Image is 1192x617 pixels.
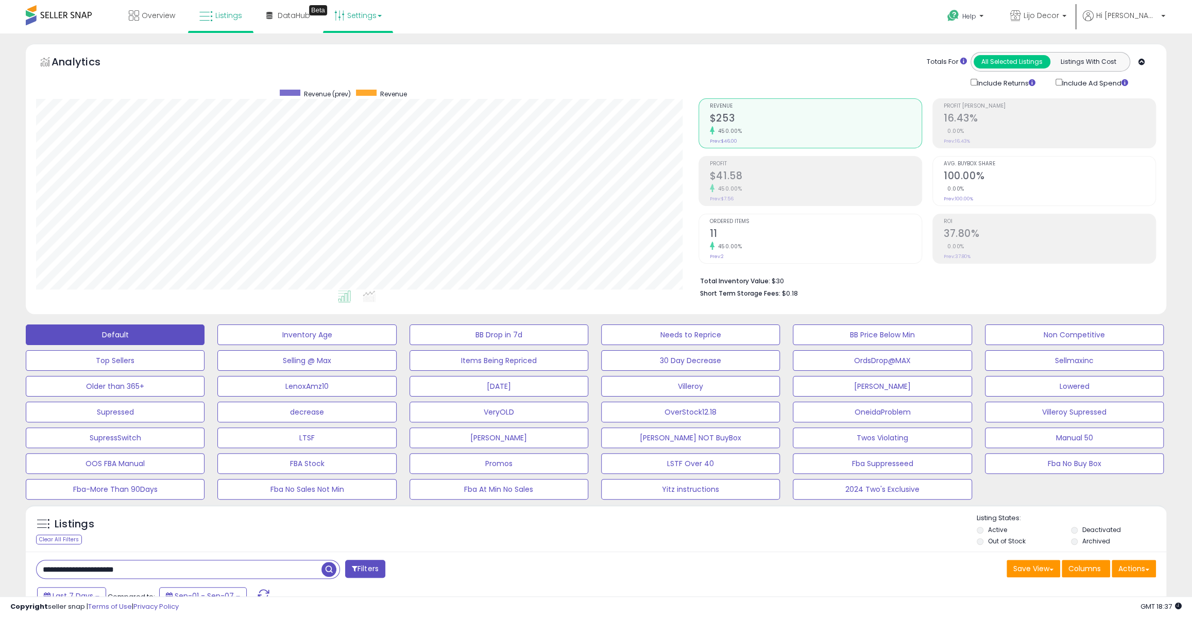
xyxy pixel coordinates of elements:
[601,479,780,500] button: Yitz instructions
[985,427,1164,448] button: Manual 50
[26,402,205,422] button: Supressed
[974,55,1050,68] button: All Selected Listings
[26,479,205,500] button: Fba-More Than 90Days
[1082,525,1121,534] label: Deactivated
[1112,560,1156,577] button: Actions
[601,324,780,345] button: Needs to Reprice
[1082,537,1110,545] label: Archived
[793,427,972,448] button: Twos Violating
[944,127,964,135] small: 0.00%
[963,77,1048,88] div: Include Returns
[26,453,205,474] button: OOS FBA Manual
[710,253,724,260] small: Prev: 2
[26,376,205,397] button: Older than 365+
[217,427,396,448] button: LTSF
[410,376,588,397] button: [DATE]
[927,57,967,67] div: Totals For
[601,427,780,448] button: [PERSON_NAME] NOT BuyBox
[142,10,175,21] span: Overview
[944,228,1155,242] h2: 37.80%
[1140,602,1182,611] span: 2025-09-15 18:37 GMT
[601,350,780,371] button: 30 Day Decrease
[36,535,82,544] div: Clear All Filters
[710,138,737,144] small: Prev: $46.00
[985,324,1164,345] button: Non Competitive
[601,402,780,422] button: OverStock12.18
[977,513,1166,523] p: Listing States:
[793,324,972,345] button: BB Price Below Min
[1068,563,1101,574] span: Columns
[793,402,972,422] button: OneidaProblem
[985,402,1164,422] button: Villeroy Supressed
[88,602,132,611] a: Terms of Use
[985,376,1164,397] button: Lowered
[700,289,780,298] b: Short Term Storage Fees:
[1096,10,1158,21] span: Hi [PERSON_NAME]
[53,591,93,601] span: Last 7 Days
[1007,560,1060,577] button: Save View
[944,185,964,193] small: 0.00%
[410,479,588,500] button: Fba At Min No Sales
[55,517,94,532] h5: Listings
[1048,77,1145,88] div: Include Ad Spend
[714,185,742,193] small: 450.00%
[217,324,396,345] button: Inventory Age
[985,350,1164,371] button: Sellmaxinc
[793,453,972,474] button: Fba Suppresseed
[700,277,770,285] b: Total Inventory Value:
[37,587,106,605] button: Last 7 Days
[944,138,970,144] small: Prev: 16.43%
[410,350,588,371] button: Items Being Repriced
[1024,10,1059,21] span: Lijo Decor
[1083,10,1165,33] a: Hi [PERSON_NAME]
[700,274,1148,286] li: $30
[304,90,351,98] span: Revenue (prev)
[410,324,588,345] button: BB Drop in 7d
[278,10,310,21] span: DataHub
[1050,55,1127,68] button: Listings With Cost
[710,228,922,242] h2: 11
[217,376,396,397] button: LenoxAmz10
[710,161,922,167] span: Profit
[26,350,205,371] button: Top Sellers
[1062,560,1110,577] button: Columns
[944,170,1155,184] h2: 100.00%
[345,560,385,578] button: Filters
[782,288,798,298] span: $0.18
[944,161,1155,167] span: Avg. Buybox Share
[217,402,396,422] button: decrease
[380,90,407,98] span: Revenue
[944,104,1155,109] span: Profit [PERSON_NAME]
[710,170,922,184] h2: $41.58
[947,9,960,22] i: Get Help
[10,602,179,612] div: seller snap | |
[309,5,327,15] div: Tooltip anchor
[944,112,1155,126] h2: 16.43%
[26,427,205,448] button: SupressSwitch
[962,12,976,21] span: Help
[944,243,964,250] small: 0.00%
[175,591,234,601] span: Sep-01 - Sep-07
[26,324,205,345] button: Default
[52,55,121,72] h5: Analytics
[217,453,396,474] button: FBA Stock
[714,127,742,135] small: 450.00%
[714,243,742,250] small: 450.00%
[710,196,734,202] small: Prev: $7.56
[133,602,179,611] a: Privacy Policy
[108,592,155,602] span: Compared to:
[793,376,972,397] button: [PERSON_NAME]
[988,525,1007,534] label: Active
[944,196,973,202] small: Prev: 100.00%
[939,2,994,33] a: Help
[217,350,396,371] button: Selling @ Max
[985,453,1164,474] button: Fba No Buy Box
[410,427,588,448] button: [PERSON_NAME]
[710,112,922,126] h2: $253
[710,104,922,109] span: Revenue
[988,537,1026,545] label: Out of Stock
[793,350,972,371] button: OrdsDrop@MAX
[944,253,970,260] small: Prev: 37.80%
[710,219,922,225] span: Ordered Items
[601,453,780,474] button: LSTF Over 40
